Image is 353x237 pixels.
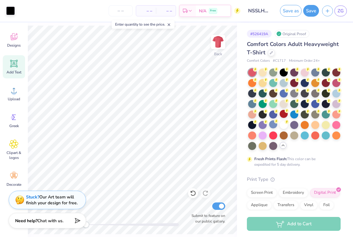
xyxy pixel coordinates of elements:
div: Original Proof [275,30,309,38]
div: Print Type [247,176,341,183]
div: Transfers [273,201,298,210]
span: Upload [8,97,20,102]
span: – – [160,8,172,14]
div: Our Art team will finish your design for free. [26,194,78,206]
button: Save [303,5,319,17]
div: # 526419A [247,30,272,38]
div: Screen Print [247,188,277,197]
a: ZG [334,6,347,16]
div: Accessibility label [83,222,89,228]
div: This color can be expedited for 5 day delivery. [254,156,330,167]
div: Digital Print [310,188,340,197]
div: Foil [319,201,334,210]
span: – – [140,8,152,14]
div: Embroidery [279,188,308,197]
span: Minimum Order: 24 + [289,58,320,64]
span: Chat with us. [37,218,63,224]
span: Designs [7,43,21,48]
span: Clipart & logos [4,150,24,160]
span: Free [210,9,216,13]
button: Save as [280,5,302,17]
span: Greek [9,123,19,128]
span: N/A [199,8,206,14]
span: Add Text [6,70,21,75]
span: Comfort Colors Adult Heavyweight T-Shirt [247,40,339,56]
strong: Need help? [15,218,37,224]
div: Vinyl [300,201,317,210]
span: ZG [338,7,344,15]
span: # C1717 [273,58,286,64]
input: – – [109,5,133,16]
label: Submit to feature on our public gallery. [188,213,225,224]
span: Comfort Colors [247,58,270,64]
strong: Stuck? [26,194,39,200]
strong: Fresh Prints Flash: [254,156,287,161]
div: Applique [247,201,272,210]
div: Enter quantity to see the price. [112,20,174,29]
input: Untitled Design [243,5,274,17]
span: Decorate [6,182,21,187]
img: Back [212,36,224,48]
div: Back [214,51,222,57]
